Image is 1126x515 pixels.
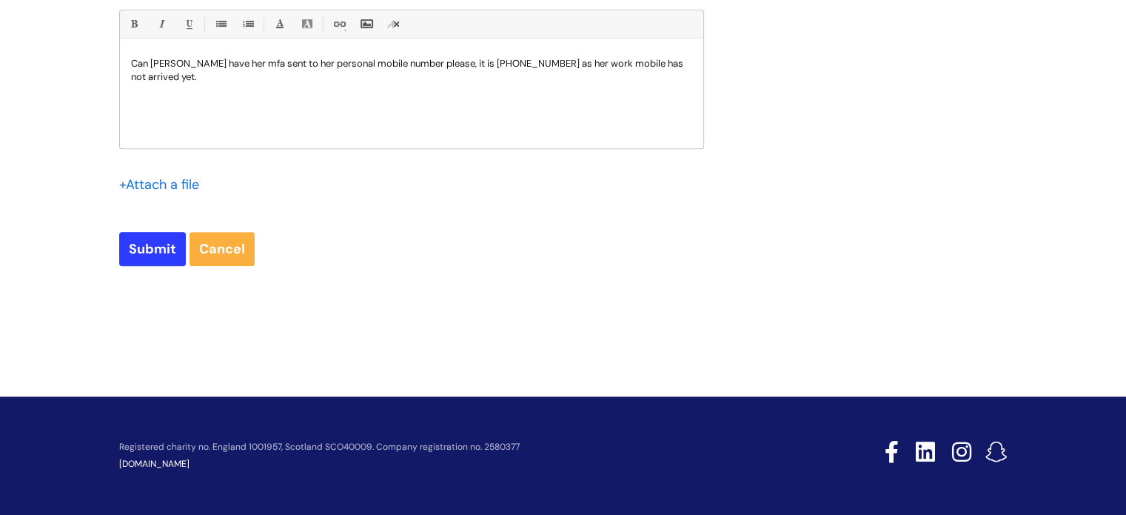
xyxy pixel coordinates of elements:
a: Link [329,15,348,33]
a: Back Color [298,15,316,33]
a: Cancel [190,232,255,266]
a: Underline(Ctrl-U) [179,15,198,33]
div: Attach a file [119,173,208,196]
p: Can [PERSON_NAME] have her mfa sent to her personal mobile number please, it is [PHONE_NUMBER] as... [131,57,692,84]
a: • Unordered List (Ctrl-Shift-7) [211,15,229,33]
a: Remove formatting (Ctrl-\) [384,15,403,33]
a: Insert Image... [357,15,375,33]
input: Submit [119,232,186,266]
a: Font Color [270,15,289,33]
a: 1. Ordered List (Ctrl-Shift-8) [238,15,257,33]
a: Italic (Ctrl-I) [152,15,170,33]
a: Bold (Ctrl-B) [124,15,143,33]
p: Registered charity no. England 1001957, Scotland SCO40009. Company registration no. 2580377 [119,442,780,452]
a: [DOMAIN_NAME] [119,458,190,470]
